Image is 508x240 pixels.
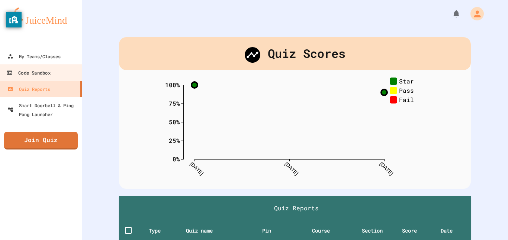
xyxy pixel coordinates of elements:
div: My Teams/Classes [7,52,61,61]
iframe: chat widget [446,178,501,210]
img: logo-orange.svg [7,7,74,27]
text: 0% [173,155,180,162]
span: Score [402,226,427,235]
h1: Quiz Reports [125,204,468,213]
div: My Account [463,5,486,22]
text: 50% [169,118,180,125]
span: Pin [262,226,281,235]
text: [DATE] [189,161,205,176]
span: Type [149,226,170,235]
text: 100% [165,80,180,88]
span: Course [312,226,340,235]
span: Date [441,226,462,235]
a: Join Quiz [4,132,78,149]
text: Pass [399,86,414,94]
text: [DATE] [284,161,299,176]
button: privacy banner [6,12,22,27]
text: [DATE] [379,161,394,176]
div: Smart Doorbell & Ping Pong Launcher [7,101,79,119]
div: Code Sandbox [6,68,50,78]
span: Quiz name [186,226,222,235]
span: Section [362,226,392,235]
text: Fail [399,95,414,103]
iframe: chat widget [477,210,501,233]
text: Star [399,77,414,85]
div: Quiz Scores [119,37,471,70]
text: 75% [169,99,180,107]
div: Quiz Reports [7,85,50,93]
text: 25% [169,136,180,144]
